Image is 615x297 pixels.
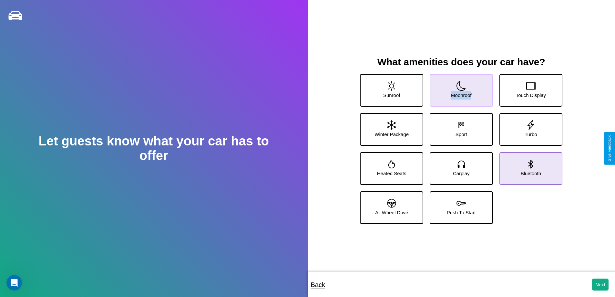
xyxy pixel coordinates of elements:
p: Turbo [525,130,537,139]
button: Next [592,279,609,291]
iframe: Intercom live chat [6,275,22,291]
p: Bluetooth [521,169,541,178]
p: All Wheel Drive [375,208,408,217]
p: Winter Package [374,130,409,139]
p: Touch Display [516,91,546,100]
p: Sunroof [383,91,400,100]
p: Carplay [453,169,470,178]
h3: What amenities does your car have? [354,57,569,68]
p: Sport [456,130,467,139]
div: Give Feedback [607,135,612,162]
h2: Let guests know what your car has to offer [31,134,277,163]
p: Back [311,279,325,291]
p: Push To Start [447,208,476,217]
p: Heated Seats [377,169,406,178]
p: Moonroof [451,91,471,100]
